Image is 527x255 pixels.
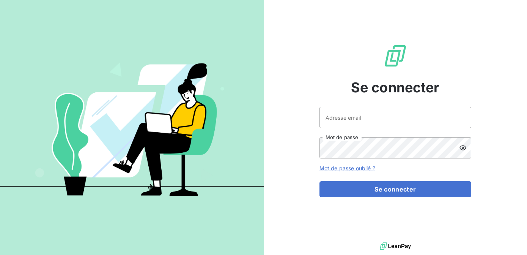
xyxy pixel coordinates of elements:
span: Se connecter [351,77,440,98]
img: Logo LeanPay [383,44,407,68]
a: Mot de passe oublié ? [319,165,375,171]
img: logo [380,241,411,252]
button: Se connecter [319,181,471,197]
input: placeholder [319,107,471,128]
